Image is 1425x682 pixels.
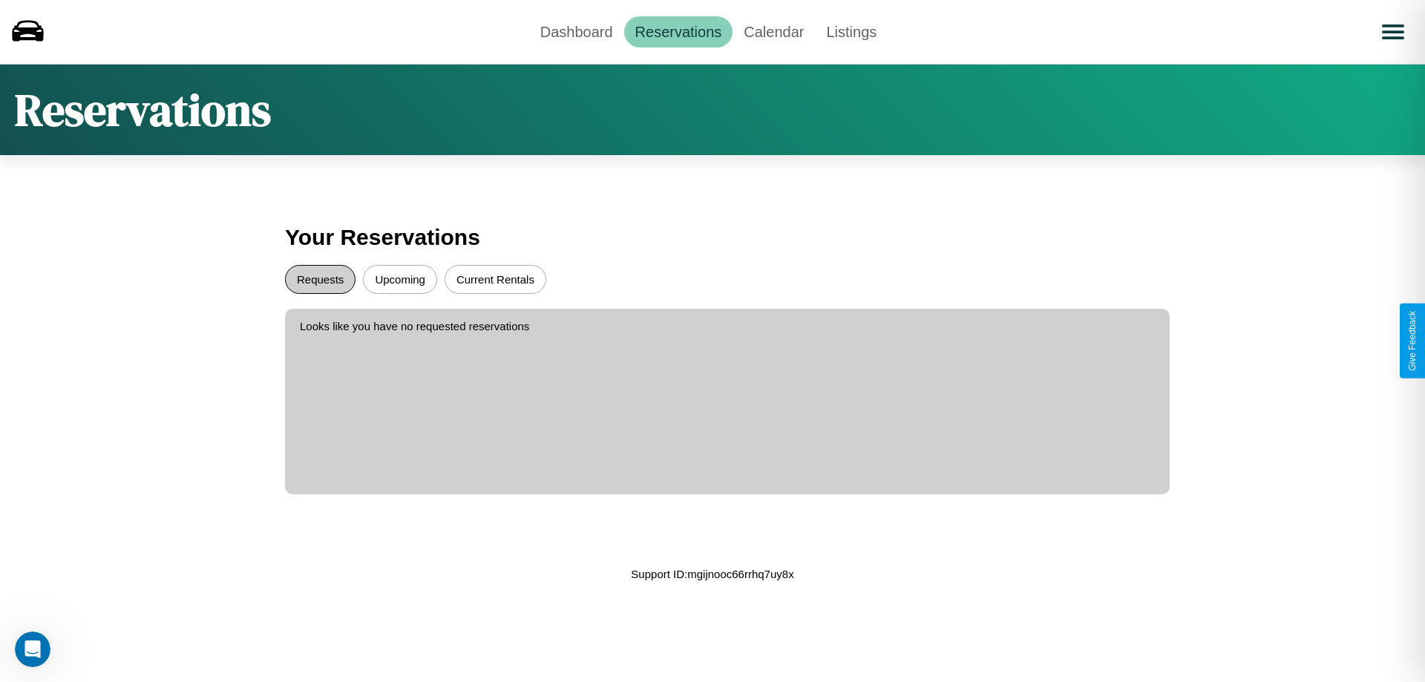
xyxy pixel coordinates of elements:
[285,265,356,294] button: Requests
[733,16,815,47] a: Calendar
[15,632,50,667] iframe: Intercom live chat
[529,16,624,47] a: Dashboard
[1407,311,1418,371] div: Give Feedback
[815,16,888,47] a: Listings
[363,265,437,294] button: Upcoming
[300,316,1155,336] p: Looks like you have no requested reservations
[631,564,793,584] p: Support ID: mgijnooc66rrhq7uy8x
[15,79,271,140] h1: Reservations
[624,16,733,47] a: Reservations
[445,265,546,294] button: Current Rentals
[1372,11,1414,53] button: Open menu
[285,217,1140,258] h3: Your Reservations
